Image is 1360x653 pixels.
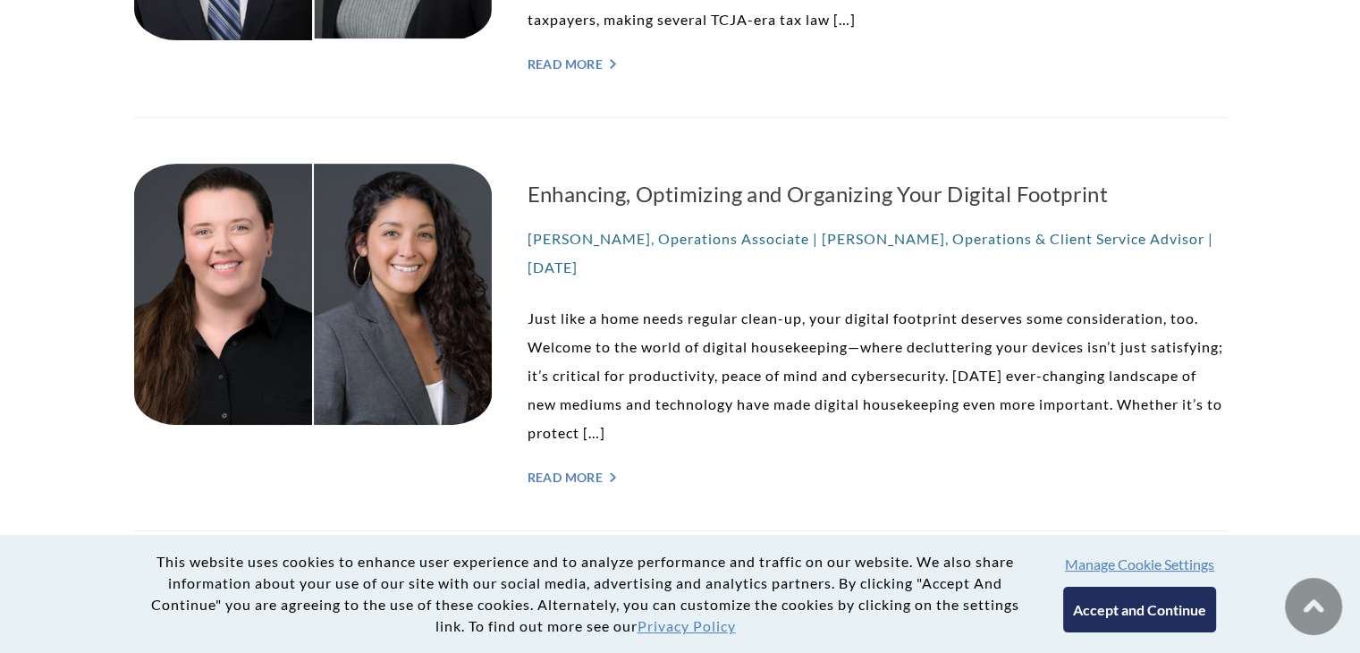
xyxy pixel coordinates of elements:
[144,551,1027,637] p: This website uses cookies to enhance user experience and to analyze performance and traffic on ou...
[528,178,1227,210] a: Enhancing, Optimizing and Organizing Your Digital Footprint
[1063,587,1216,632] button: Accept and Continue
[528,470,1227,485] a: Read More ">
[528,304,1227,447] p: Just like a home needs regular clean-up, your digital footprint deserves some consideration, too....
[528,225,1227,282] p: [PERSON_NAME], Operations Associate | [PERSON_NAME], Operations & Client Service Advisor | [DATE]
[528,56,1227,72] a: Read More ">
[638,617,736,634] a: Privacy Policy
[1065,555,1214,572] button: Manage Cookie Settings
